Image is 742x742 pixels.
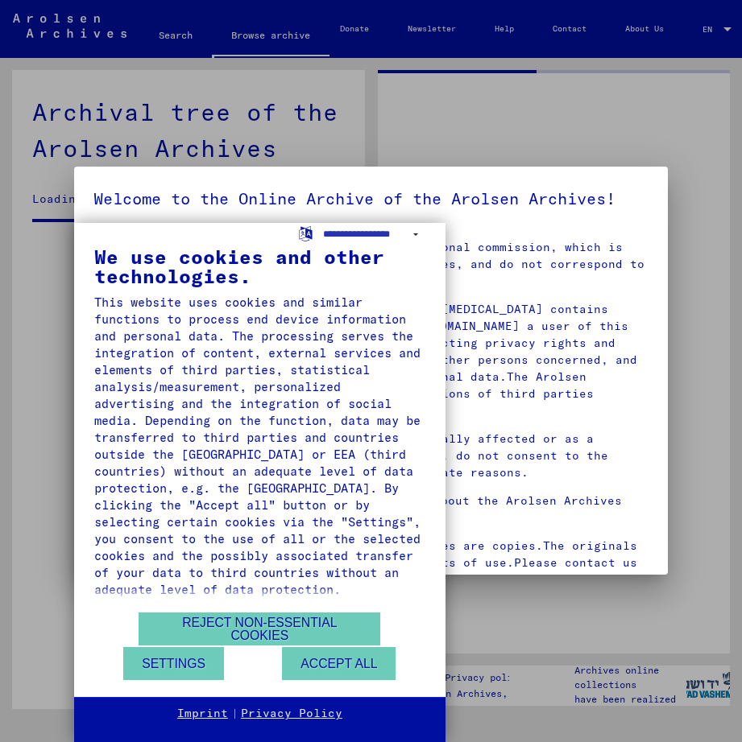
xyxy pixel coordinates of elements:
a: Imprint [177,706,228,722]
div: We use cookies and other technologies. [94,247,425,286]
a: Privacy Policy [241,706,342,722]
button: Accept all [282,647,396,680]
button: Settings [123,647,224,680]
div: This website uses cookies and similar functions to process end device information and personal da... [94,294,425,598]
button: Reject non-essential cookies [139,612,380,645]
